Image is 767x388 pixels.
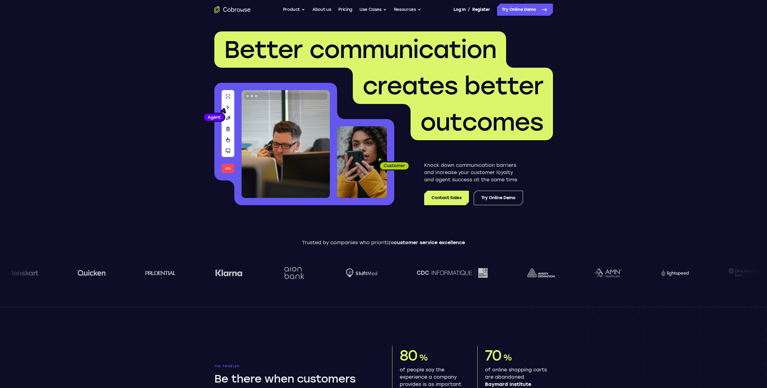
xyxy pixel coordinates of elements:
[281,261,306,285] img: Aion Bank
[215,269,242,276] img: Klarna
[312,4,331,16] a: About us
[346,268,377,278] img: Shiftmed
[214,6,251,13] a: Go to the home page
[214,364,375,368] p: The problem
[485,347,502,364] span: 70
[394,4,421,16] button: Resources
[472,4,490,16] a: Register
[419,352,428,363] span: %
[453,4,466,16] a: Log In
[145,270,175,275] img: prudential
[338,4,352,16] a: Pricing
[283,4,305,16] button: Product
[474,191,523,205] a: Try Online Demo
[503,352,512,363] span: %
[661,270,688,276] img: Lightspeed
[362,71,543,100] span: creates better
[485,381,548,388] span: Baymard Institute
[224,35,496,64] span: Better communication
[497,4,553,16] a: Try Online Demo
[424,191,469,205] a: Contact Sales
[337,126,387,198] img: A customer holding their phone
[527,268,554,277] img: avery-dennison
[417,268,487,277] img: CDC Informatique
[420,108,543,137] span: outcomes
[359,4,387,16] button: Use Cases
[594,268,621,278] img: AMN Healthcare
[468,6,470,13] span: /
[424,162,523,183] p: Knock down communication barriers and increase your customer loyalty and agent success at the sam...
[485,366,548,388] p: of online shopping carts are abandoned.
[242,90,330,198] img: A customer support agent talking on the phone
[77,268,106,277] img: quicken
[400,347,418,364] span: 80
[394,240,465,245] span: customer service excellence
